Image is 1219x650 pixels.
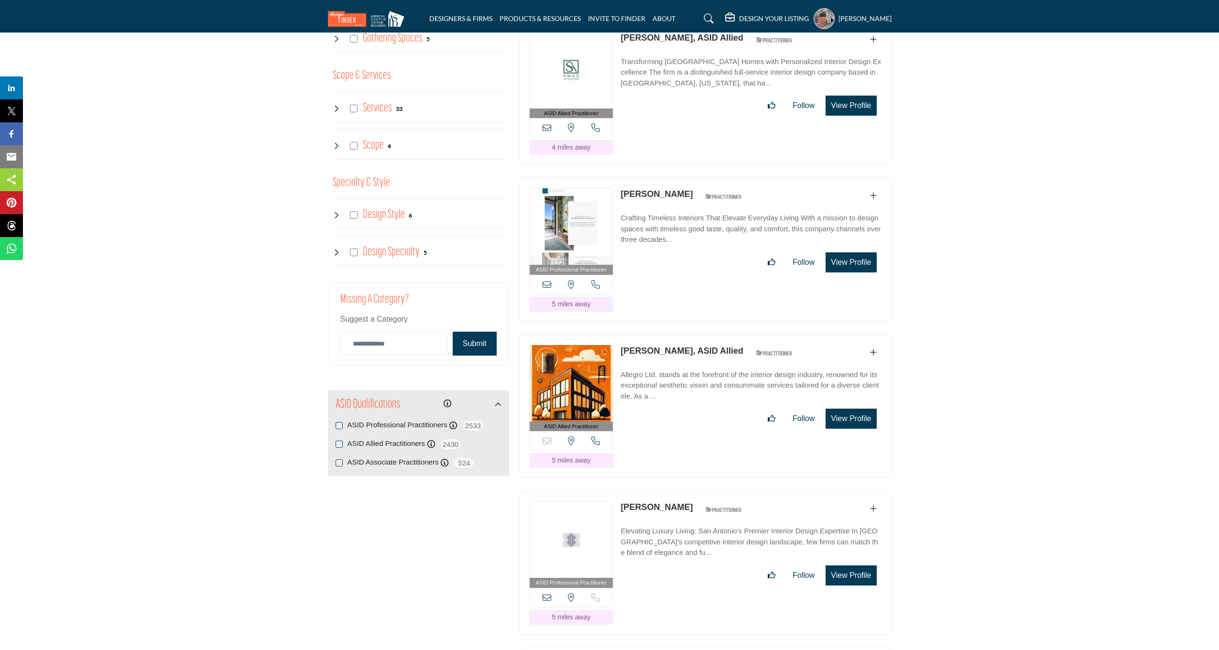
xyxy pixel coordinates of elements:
[336,396,400,413] h2: ASID Qualifications
[444,398,451,410] div: Click to view information
[695,11,720,26] a: Search
[336,441,343,448] input: ASID Allied Practitioners checkbox
[544,109,599,118] span: ASID Allied Practitioner
[536,266,607,274] span: ASID Professional Practitioner
[620,207,881,245] a: Crafting Timeless Interiors That Elevate Everyday Living With a mission to design spaces with tim...
[426,36,430,43] b: 5
[762,409,782,428] button: Like listing
[536,579,607,587] span: ASID Professional Practitioner
[530,32,613,108] img: Kendra Guerrero, ASID Allied
[348,457,439,468] label: ASID Associate Practitioners
[838,14,892,23] h5: [PERSON_NAME]
[814,8,835,29] button: Show hide supplier dropdown
[620,32,743,44] p: Kendra Guerrero, ASID Allied
[336,422,343,429] input: ASID Professional Practitioners checkbox
[552,613,590,621] span: 5 miles away
[409,212,412,219] b: 6
[826,565,876,585] button: View Profile
[530,188,613,275] a: ASID Professional Practitioner
[530,345,613,432] a: ASID Allied Practitioner
[530,345,613,422] img: Courtney Doty, ASID Allied
[544,422,599,431] span: ASID Allied Practitioner
[620,213,881,245] p: Crafting Timeless Interiors That Elevate Everyday Living With a mission to design spaces with tim...
[620,345,743,357] p: Courtney Doty, ASID Allied
[440,438,461,450] span: 2430
[426,34,430,43] div: 5 Results For Gathering Spaces
[328,11,409,27] img: Site Logo
[350,142,358,150] input: Select Scope checkbox
[620,51,881,89] a: Transforming [GEOGRAPHIC_DATA] Homes with Personalized Interior Design Excellence The firm is a d...
[739,14,809,23] h5: DESIGN YOUR LISTING
[530,501,613,578] img: Courtney Balsam
[333,174,390,192] button: Specialty & Style
[340,292,497,314] h2: Missing a Category?
[388,143,391,150] b: 4
[396,106,403,112] b: 33
[752,347,795,359] img: ASID Qualified Practitioners Badge Icon
[350,35,358,43] input: Select Gathering Spaces checkbox
[870,348,877,357] a: Add To List
[552,300,590,308] span: 5 miles away
[620,346,743,356] a: [PERSON_NAME], ASID Allied
[620,189,693,199] a: [PERSON_NAME]
[620,526,881,558] p: Elevating Luxury Living: San Antonio's Premier Interior Design Expertise In [GEOGRAPHIC_DATA]'s c...
[363,206,405,223] h4: Design Style: Styles that range from contemporary to Victorian to meet any aesthetic vision.
[762,253,782,272] button: Like listing
[453,332,497,356] button: Submit
[620,33,743,43] a: [PERSON_NAME], ASID Allied
[396,104,403,113] div: 33 Results For Services
[500,14,581,22] a: PRODUCTS & RESOURCES
[620,188,693,201] p: Debbie Baxter
[786,566,821,585] button: Follow
[786,253,821,272] button: Follow
[462,420,484,432] span: 2533
[826,409,876,429] button: View Profile
[762,96,782,115] button: Like listing
[429,14,492,22] a: DESIGNERS & FIRMS
[340,315,408,323] span: Suggest a Category
[786,409,821,428] button: Follow
[870,35,877,43] a: Add To List
[552,456,590,464] span: 5 miles away
[530,501,613,588] a: ASID Professional Practitioner
[870,505,877,513] a: Add To List
[870,192,877,200] a: Add To List
[363,137,384,154] h4: Scope: New build or renovation
[702,190,745,202] img: ASID Qualified Practitioners Badge Icon
[620,56,881,89] p: Transforming [GEOGRAPHIC_DATA] Homes with Personalized Interior Design Excellence The firm is a d...
[620,364,881,402] a: Allegro Ltd. stands at the forefront of the interior design industry, renowned for its exceptiona...
[350,211,358,219] input: Select Design Style checkbox
[620,369,881,402] p: Allegro Ltd. stands at the forefront of the interior design industry, renowned for its exceptiona...
[453,457,475,469] span: 524
[702,503,745,515] img: ASID Qualified Practitioners Badge Icon
[350,105,358,112] input: Select Services checkbox
[424,249,427,256] b: 5
[588,14,645,22] a: INVITE TO FINDER
[530,32,613,119] a: ASID Allied Practitioner
[444,400,451,408] a: Information about
[552,143,590,151] span: 4 miles away
[350,249,358,256] input: Select Design Specialty checkbox
[424,248,427,257] div: 5 Results For Design Specialty
[363,100,392,117] h4: Services: Interior and exterior spaces including lighting, layouts, furnishings, accessories, art...
[336,459,343,466] input: ASID Associate Practitioners checkbox
[388,141,391,150] div: 4 Results For Scope
[340,333,448,355] input: Category Name
[786,96,821,115] button: Follow
[653,14,675,22] a: ABOUT
[409,211,412,219] div: 6 Results For Design Style
[363,30,423,47] h4: Gathering Spaces: Gathering Spaces
[333,67,391,85] button: Scope & Services
[826,96,876,116] button: View Profile
[620,520,881,558] a: Elevating Luxury Living: San Antonio's Premier Interior Design Expertise In [GEOGRAPHIC_DATA]'s c...
[725,13,809,24] div: DESIGN YOUR LISTING
[620,502,693,512] a: [PERSON_NAME]
[363,244,420,260] h4: Design Specialty: Sustainable, accessible, health-promoting, neurodiverse-friendly, age-in-place,...
[530,188,613,265] img: Debbie Baxter
[826,252,876,272] button: View Profile
[752,34,795,46] img: ASID Qualified Practitioners Badge Icon
[348,420,447,431] label: ASID Professional Practitioners
[348,438,425,449] label: ASID Allied Practitioners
